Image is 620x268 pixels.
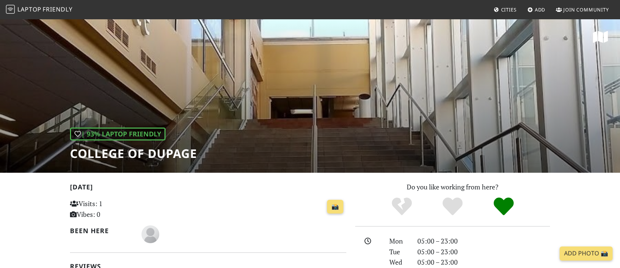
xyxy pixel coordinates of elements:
[413,257,554,268] div: 05:00 – 23:00
[355,182,550,192] p: Do you like working from here?
[141,225,159,243] img: blank-535327c66bd565773addf3077783bbfce4b00ec00e9fd257753287c682c7fa38.png
[6,3,73,16] a: LaptopFriendly LaptopFriendly
[376,196,427,217] div: No
[70,146,197,161] h1: College of DuPage
[70,227,133,235] h2: Been here
[491,3,520,16] a: Cities
[70,198,156,220] p: Visits: 1 Vibes: 0
[70,183,346,194] h2: [DATE]
[413,236,554,247] div: 05:00 – 23:00
[385,236,413,247] div: Mon
[385,257,413,268] div: Wed
[17,5,41,13] span: Laptop
[427,196,478,217] div: Yes
[478,196,529,217] div: Definitely!
[501,6,517,13] span: Cities
[560,247,613,261] a: Add Photo 📸
[43,5,72,13] span: Friendly
[385,247,413,257] div: Tue
[524,3,549,16] a: Add
[141,229,159,238] span: James Fuller
[413,247,554,257] div: 05:00 – 23:00
[70,128,166,140] div: | 93% Laptop Friendly
[6,5,15,14] img: LaptopFriendly
[563,6,609,13] span: Join Community
[553,3,612,16] a: Join Community
[327,200,343,214] a: 📸
[535,6,546,13] span: Add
